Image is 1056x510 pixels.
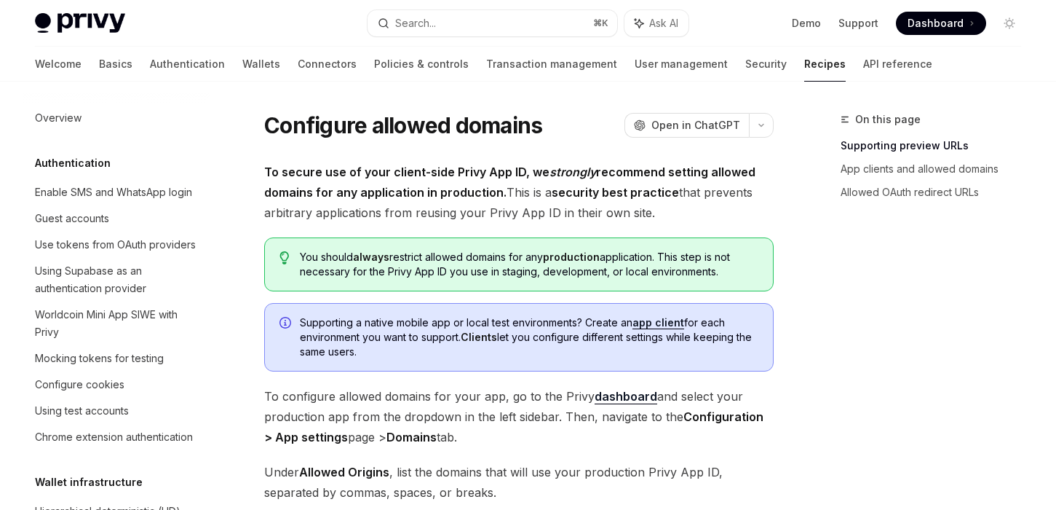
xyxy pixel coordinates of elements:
[298,47,357,82] a: Connectors
[908,16,964,31] span: Dashboard
[35,154,111,172] h5: Authentication
[35,402,129,420] div: Using test accounts
[624,10,688,36] button: Ask AI
[374,47,469,82] a: Policies & controls
[863,47,932,82] a: API reference
[264,165,755,200] strong: To secure use of your client-side Privy App ID, we recommend setting allowed domains for any appl...
[632,316,684,329] a: app client
[23,345,210,372] a: Mocking tokens for testing
[35,109,82,127] div: Overview
[279,317,294,331] svg: Info
[353,251,389,263] strong: always
[745,47,787,82] a: Security
[595,389,657,404] a: dashboard
[35,184,192,201] div: Enable SMS and WhatsApp login
[35,13,125,34] img: light logo
[99,47,132,82] a: Basics
[841,157,1033,181] a: App clients and allowed domains
[23,105,210,131] a: Overview
[35,428,193,446] div: Chrome extension authentication
[264,462,774,503] span: Under , list the domains that will use your production Privy App ID, separated by commas, spaces,...
[552,185,679,200] strong: security best practice
[838,16,878,31] a: Support
[264,386,774,447] span: To configure allowed domains for your app, go to the Privy and select your production app from th...
[549,165,596,179] em: strongly
[23,424,210,450] a: Chrome extension authentication
[386,430,437,444] strong: Domains
[595,389,657,404] strong: dashboard
[299,465,389,479] strong: Allowed Origins
[23,302,210,345] a: Worldcoin Mini App SIWE with Privy
[395,15,436,32] div: Search...
[23,258,210,302] a: Using Supabase as an authentication provider
[35,306,201,341] div: Worldcoin Mini App SIWE with Privy
[649,16,678,31] span: Ask AI
[300,315,758,359] span: Supporting a native mobile app or local test environments? Create an for each environment you wan...
[998,12,1021,35] button: Toggle dark mode
[23,372,210,398] a: Configure cookies
[23,205,210,232] a: Guest accounts
[35,47,82,82] a: Welcome
[368,10,617,36] button: Search...⌘K
[300,250,758,279] span: You should restrict allowed domains for any application. This step is not necessary for the Privy...
[543,251,600,263] strong: production
[242,47,280,82] a: Wallets
[23,398,210,424] a: Using test accounts
[23,232,210,258] a: Use tokens from OAuth providers
[635,47,728,82] a: User management
[35,350,164,367] div: Mocking tokens for testing
[855,111,921,128] span: On this page
[23,179,210,205] a: Enable SMS and WhatsApp login
[35,210,109,227] div: Guest accounts
[486,47,617,82] a: Transaction management
[896,12,986,35] a: Dashboard
[461,331,497,343] strong: Clients
[279,251,290,264] svg: Tip
[593,17,608,29] span: ⌘ K
[35,262,201,297] div: Using Supabase as an authentication provider
[792,16,821,31] a: Demo
[841,134,1033,157] a: Supporting preview URLs
[264,112,542,138] h1: Configure allowed domains
[35,236,196,254] div: Use tokens from OAuth providers
[651,118,740,133] span: Open in ChatGPT
[264,162,774,223] span: This is a that prevents arbitrary applications from reusing your Privy App ID in their own site.
[841,181,1033,204] a: Allowed OAuth redirect URLs
[150,47,225,82] a: Authentication
[624,113,749,138] button: Open in ChatGPT
[35,376,124,393] div: Configure cookies
[804,47,846,82] a: Recipes
[35,474,143,491] h5: Wallet infrastructure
